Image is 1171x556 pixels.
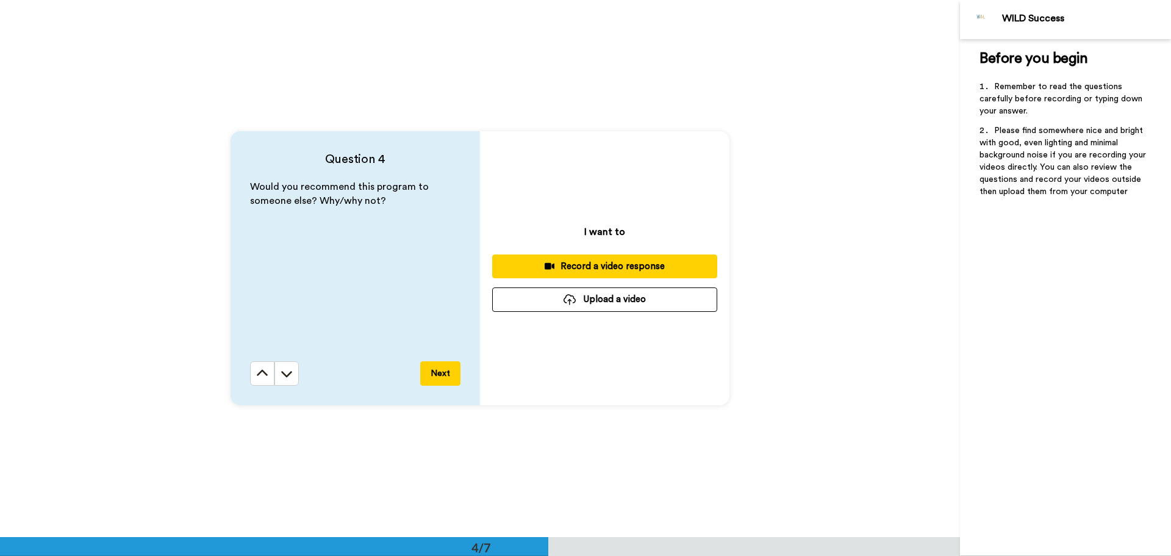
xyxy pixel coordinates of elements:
[979,51,1087,66] span: Before you begin
[420,361,460,386] button: Next
[250,151,460,168] h4: Question 4
[492,255,717,278] button: Record a video response
[1002,13,1170,24] div: WILD Success
[584,225,625,239] p: I want to
[452,539,510,556] div: 4/7
[979,126,1148,196] span: Please find somewhere nice and bright with good, even lighting and minimal background noise if yo...
[979,82,1145,115] span: Remember to read the questions carefully before recording or typing down your answer.
[492,287,717,311] button: Upload a video
[250,182,431,206] span: Would you recommend this program to someone else? Why/why not?
[967,5,996,34] img: Profile Image
[502,260,707,273] div: Record a video response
